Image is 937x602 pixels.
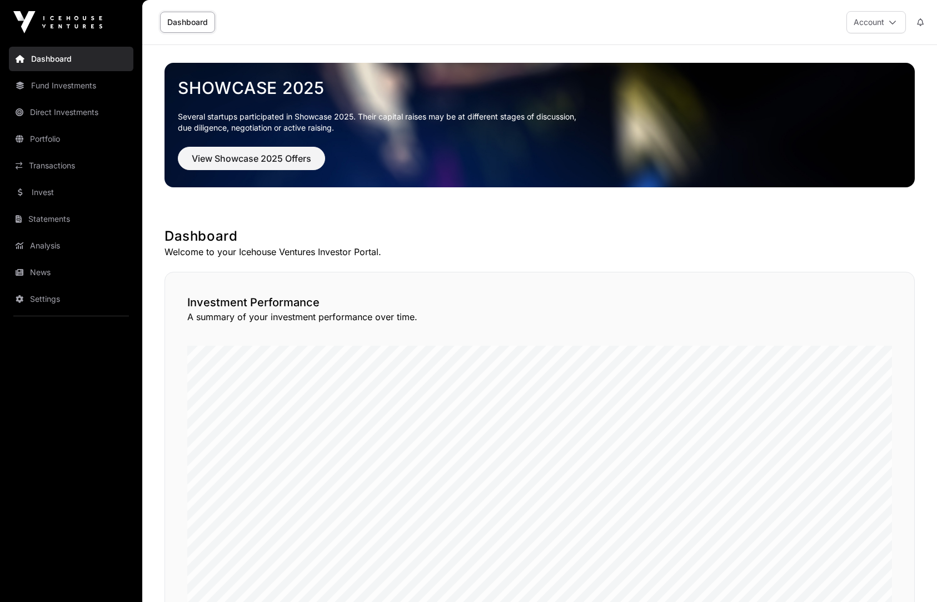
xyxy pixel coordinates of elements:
[165,227,915,245] h1: Dashboard
[9,73,133,98] a: Fund Investments
[9,233,133,258] a: Analysis
[9,287,133,311] a: Settings
[9,260,133,285] a: News
[160,12,215,33] a: Dashboard
[9,100,133,125] a: Direct Investments
[178,111,901,133] p: Several startups participated in Showcase 2025. Their capital raises may be at different stages o...
[9,47,133,71] a: Dashboard
[13,11,102,33] img: Icehouse Ventures Logo
[9,127,133,151] a: Portfolio
[9,207,133,231] a: Statements
[187,295,892,310] h2: Investment Performance
[165,63,915,187] img: Showcase 2025
[178,147,325,170] button: View Showcase 2025 Offers
[187,310,892,324] p: A summary of your investment performance over time.
[192,152,311,165] span: View Showcase 2025 Offers
[9,153,133,178] a: Transactions
[9,180,133,205] a: Invest
[165,245,915,258] p: Welcome to your Icehouse Ventures Investor Portal.
[178,78,901,98] a: Showcase 2025
[178,158,325,169] a: View Showcase 2025 Offers
[846,11,906,33] button: Account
